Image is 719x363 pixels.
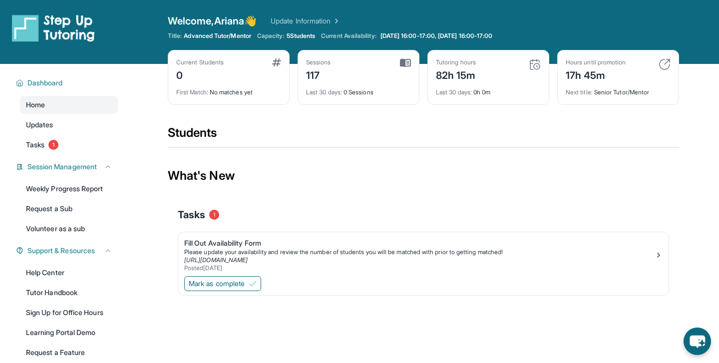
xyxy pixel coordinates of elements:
button: Session Management [23,162,112,172]
img: card [400,58,411,67]
a: Volunteer as a sub [20,220,118,238]
button: chat-button [684,328,711,355]
a: Tutor Handbook [20,284,118,302]
span: First Match : [176,88,208,96]
span: Tasks [26,140,44,150]
div: Sessions [306,58,331,66]
a: [DATE] 16:00-17:00, [DATE] 16:00-17:00 [378,32,495,40]
div: 0h 0m [436,82,541,96]
div: 82h 15m [436,66,476,82]
div: No matches yet [176,82,281,96]
div: 0 Sessions [306,82,411,96]
span: Title: [168,32,182,40]
img: Chevron Right [331,16,341,26]
span: 1 [209,210,219,220]
span: Home [26,100,45,110]
span: Last 30 days : [436,88,472,96]
div: 17h 45m [566,66,626,82]
img: logo [12,14,95,42]
button: Mark as complete [184,276,261,291]
div: Please update your availability and review the number of students you will be matched with prior ... [184,248,655,256]
img: card [272,58,281,66]
div: Students [168,125,679,147]
span: Mark as complete [189,279,245,289]
a: Weekly Progress Report [20,180,118,198]
div: Hours until promotion [566,58,626,66]
div: What's New [168,154,679,198]
a: Home [20,96,118,114]
span: Capacity: [257,32,285,40]
span: 5 Students [287,32,316,40]
span: Last 30 days : [306,88,342,96]
a: Help Center [20,264,118,282]
div: Posted [DATE] [184,264,655,272]
a: Tasks1 [20,136,118,154]
div: Tutoring hours [436,58,476,66]
div: Senior Tutor/Mentor [566,82,671,96]
div: 117 [306,66,331,82]
a: Updates [20,116,118,134]
span: [DATE] 16:00-17:00, [DATE] 16:00-17:00 [380,32,493,40]
span: Tasks [178,208,205,222]
a: Sign Up for Office Hours [20,304,118,322]
a: Request a Sub [20,200,118,218]
button: Support & Resources [23,246,112,256]
a: Learning Portal Demo [20,324,118,342]
span: Welcome, Ariana 👋 [168,14,257,28]
span: Advanced Tutor/Mentor [184,32,251,40]
div: Current Students [176,58,224,66]
div: 0 [176,66,224,82]
span: Session Management [27,162,97,172]
span: 1 [48,140,58,150]
button: Dashboard [23,78,112,88]
img: card [659,58,671,70]
a: Request a Feature [20,344,118,362]
img: card [529,58,541,70]
img: Mark as complete [249,280,257,288]
span: Updates [26,120,53,130]
span: Current Availability: [321,32,376,40]
div: Fill Out Availability Form [184,238,655,248]
a: Update Information [271,16,341,26]
span: Dashboard [27,78,63,88]
a: [URL][DOMAIN_NAME] [184,256,248,264]
a: Fill Out Availability FormPlease update your availability and review the number of students you w... [178,232,669,274]
span: Next title : [566,88,593,96]
span: Support & Resources [27,246,95,256]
